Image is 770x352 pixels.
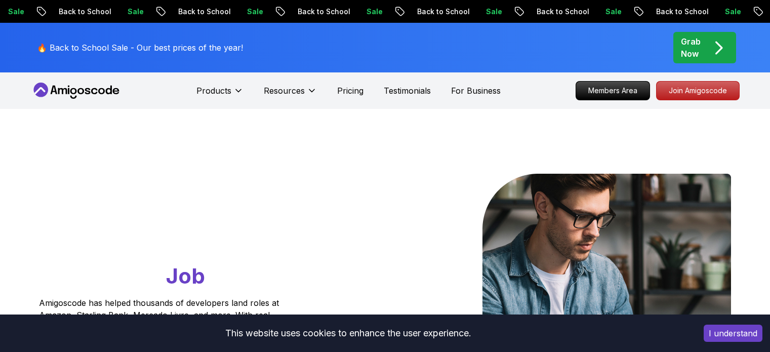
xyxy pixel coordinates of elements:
[37,42,243,54] p: 🔥 Back to School Sale - Our best prices of the year!
[704,325,762,342] button: Accept cookies
[524,7,593,17] p: Back to School
[404,7,473,17] p: Back to School
[576,81,650,100] a: Members Area
[234,7,267,17] p: Sale
[337,85,363,97] a: Pricing
[681,35,701,60] p: Grab Now
[285,7,354,17] p: Back to School
[166,263,205,289] span: Job
[264,85,305,97] p: Resources
[39,297,282,345] p: Amigoscode has helped thousands of developers land roles at Amazon, Starling Bank, Mercado Livre,...
[384,85,431,97] a: Testimonials
[712,7,745,17] p: Sale
[166,7,234,17] p: Back to School
[264,85,317,105] button: Resources
[46,7,115,17] p: Back to School
[593,7,625,17] p: Sale
[8,322,688,344] div: This website uses cookies to enhance the user experience.
[39,174,318,291] h1: Go From Learning to Hired: Master Java, Spring Boot & Cloud Skills That Get You the
[196,85,231,97] p: Products
[451,85,501,97] a: For Business
[576,82,650,100] p: Members Area
[657,82,739,100] p: Join Amigoscode
[656,81,740,100] a: Join Amigoscode
[643,7,712,17] p: Back to School
[115,7,147,17] p: Sale
[473,7,506,17] p: Sale
[196,85,244,105] button: Products
[354,7,386,17] p: Sale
